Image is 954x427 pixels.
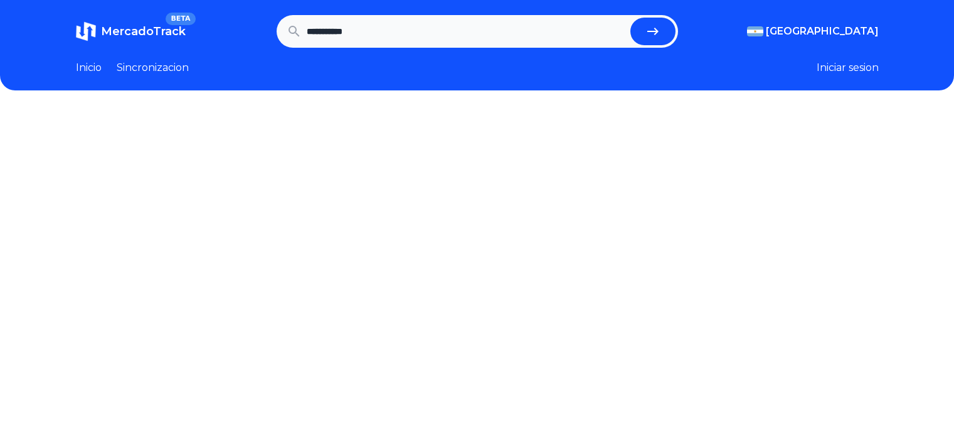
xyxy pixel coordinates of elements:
[76,21,186,41] a: MercadoTrackBETA
[76,60,102,75] a: Inicio
[747,24,879,39] button: [GEOGRAPHIC_DATA]
[117,60,189,75] a: Sincronizacion
[76,21,96,41] img: MercadoTrack
[101,24,186,38] span: MercadoTrack
[766,24,879,39] span: [GEOGRAPHIC_DATA]
[166,13,195,25] span: BETA
[817,60,879,75] button: Iniciar sesion
[747,26,763,36] img: Argentina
